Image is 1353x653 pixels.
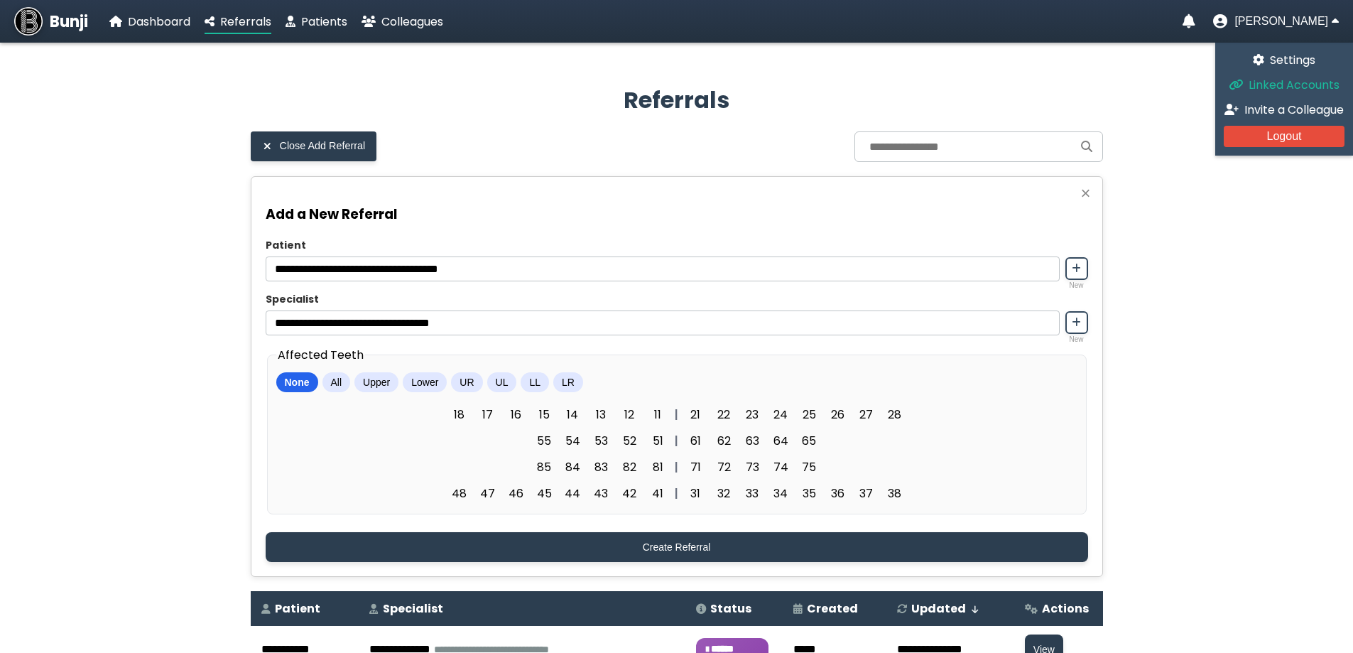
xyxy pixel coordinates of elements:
[531,482,557,505] span: 45
[670,458,683,476] div: |
[381,14,443,30] span: Colleagues
[711,403,737,426] span: 22
[205,13,271,31] a: Referrals
[796,455,822,479] span: 75
[768,403,793,426] span: 24
[768,482,793,505] span: 34
[739,403,765,426] span: 23
[853,403,879,426] span: 27
[474,482,500,505] span: 47
[266,238,1088,253] label: Patient
[50,10,88,33] span: Bunji
[560,482,585,505] span: 44
[276,346,365,364] legend: Affected Teeth
[354,372,398,392] button: Upper
[783,591,886,626] th: Created
[1270,52,1315,68] span: Settings
[301,14,347,30] span: Patients
[645,482,670,505] span: 41
[266,292,1088,307] label: Specialist
[739,455,765,479] span: 73
[451,372,482,392] button: UR
[280,140,366,152] span: Close Add Referral
[560,429,585,453] span: 54
[266,204,1088,225] h3: Add a New Referral
[853,482,879,505] span: 37
[711,482,737,505] span: 32
[711,455,737,479] span: 72
[446,403,472,426] span: 18
[1267,130,1302,142] span: Logout
[446,482,472,505] span: 48
[251,591,359,626] th: Patient
[521,372,549,392] button: LL
[881,403,907,426] span: 28
[1224,101,1344,119] a: Invite a Colleague
[403,372,447,392] button: Lower
[881,482,907,505] span: 38
[1234,15,1328,28] span: [PERSON_NAME]
[588,429,614,453] span: 53
[670,432,683,450] div: |
[251,83,1103,117] h2: Referrals
[14,7,88,36] a: Bunji
[1244,102,1344,118] span: Invite a Colleague
[322,372,351,392] button: All
[276,372,318,392] button: None
[359,591,685,626] th: Specialist
[1249,77,1340,93] span: Linked Accounts
[531,455,557,479] span: 85
[560,403,585,426] span: 14
[739,482,765,505] span: 33
[616,455,642,479] span: 82
[266,532,1088,562] button: Create Referral
[14,7,43,36] img: Bunji Dental Referral Management
[251,131,377,161] button: Close Add Referral
[588,403,614,426] span: 13
[1076,184,1094,203] button: Close
[1213,14,1339,28] button: User menu
[1224,51,1344,69] a: Settings
[474,403,500,426] span: 17
[487,372,517,392] button: UL
[560,455,585,479] span: 84
[553,372,583,392] button: LR
[683,455,708,479] span: 71
[109,13,190,31] a: Dashboard
[768,429,793,453] span: 64
[362,13,443,31] a: Colleagues
[616,429,642,453] span: 52
[616,482,642,505] span: 42
[670,485,683,502] div: |
[645,455,670,479] span: 81
[286,13,347,31] a: Patients
[531,429,557,453] span: 55
[670,406,683,423] div: |
[825,482,850,505] span: 36
[796,429,822,453] span: 65
[683,482,708,505] span: 31
[531,403,557,426] span: 15
[683,429,708,453] span: 61
[220,14,271,30] span: Referrals
[825,403,850,426] span: 26
[1183,14,1195,28] a: Notifications
[1224,126,1344,147] button: Logout
[128,14,190,30] span: Dashboard
[886,591,1014,626] th: Updated
[796,482,822,505] span: 35
[645,429,670,453] span: 51
[796,403,822,426] span: 25
[768,455,793,479] span: 74
[503,482,528,505] span: 46
[503,403,528,426] span: 16
[645,403,670,426] span: 11
[739,429,765,453] span: 63
[683,403,708,426] span: 21
[711,429,737,453] span: 62
[588,455,614,479] span: 83
[685,591,783,626] th: Status
[1014,591,1103,626] th: Actions
[616,403,642,426] span: 12
[588,482,614,505] span: 43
